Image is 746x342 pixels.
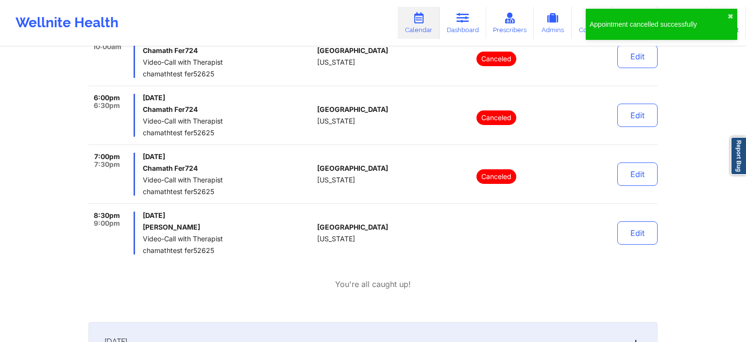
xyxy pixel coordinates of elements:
[476,169,516,184] p: Canceled
[143,164,313,172] h6: Chamath Fer724
[143,247,313,254] span: chamathtest fer52625
[93,43,121,51] span: 10:00am
[143,176,313,184] span: Video-Call with Therapist
[143,153,313,161] span: [DATE]
[317,176,355,184] span: [US_STATE]
[94,153,120,161] span: 7:00pm
[317,58,355,66] span: [US_STATE]
[590,19,728,29] div: Appointment cancelled successfully
[317,223,388,231] span: [GEOGRAPHIC_DATA]
[143,129,313,137] span: chamathtest fer52625
[317,117,355,125] span: [US_STATE]
[728,13,733,20] button: close
[486,7,534,39] a: Prescribers
[317,106,388,113] span: [GEOGRAPHIC_DATA]
[317,164,388,172] span: [GEOGRAPHIC_DATA]
[143,212,313,219] span: [DATE]
[94,94,120,102] span: 6:00pm
[317,235,355,243] span: [US_STATE]
[143,47,313,54] h6: Chamath Fer724
[617,221,658,245] button: Edit
[476,110,516,125] p: Canceled
[534,7,572,39] a: Admins
[94,212,120,219] span: 8:30pm
[94,161,120,168] span: 7:30pm
[617,45,658,68] button: Edit
[335,279,411,290] p: You're all caught up!
[94,219,120,227] span: 9:00pm
[143,223,313,231] h6: [PERSON_NAME]
[143,70,313,78] span: chamathtest fer52625
[143,188,313,196] span: chamathtest fer52625
[398,7,440,39] a: Calendar
[143,106,313,113] h6: Chamath Fer724
[143,58,313,66] span: Video-Call with Therapist
[143,235,313,243] span: Video-Call with Therapist
[94,102,120,109] span: 6:30pm
[476,52,516,66] p: Canceled
[143,117,313,125] span: Video-Call with Therapist
[617,104,658,127] button: Edit
[617,162,658,186] button: Edit
[572,7,612,39] a: Coaches
[730,137,746,175] a: Report Bug
[440,7,486,39] a: Dashboard
[317,47,388,54] span: [GEOGRAPHIC_DATA]
[143,94,313,102] span: [DATE]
